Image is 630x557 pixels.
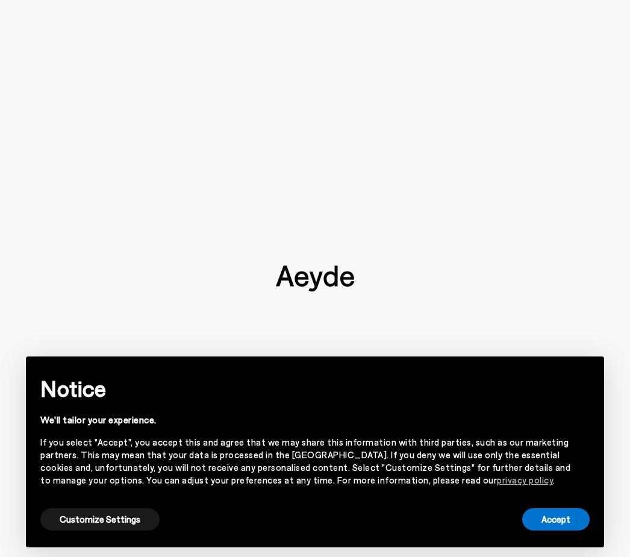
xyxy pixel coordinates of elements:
button: Accept [522,508,590,531]
button: Close this notice [570,360,599,389]
span: × [581,366,589,383]
div: If you select "Accept", you accept this and agree that we may share this information with third p... [40,436,570,487]
h2: Notice [40,373,570,404]
img: footer-logo.svg [276,266,354,292]
div: We'll tailor your experience. [40,414,570,426]
a: privacy policy [497,475,553,485]
button: Customize Settings [40,508,160,531]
